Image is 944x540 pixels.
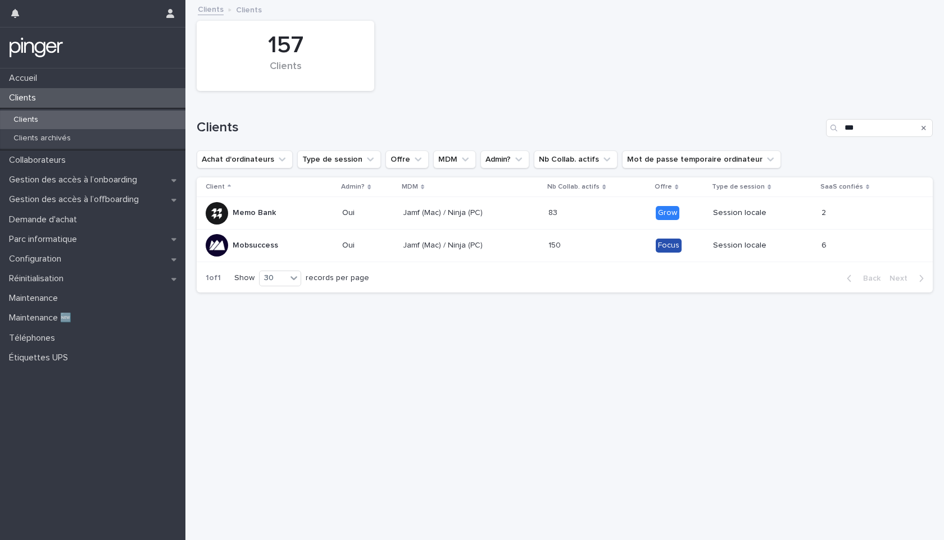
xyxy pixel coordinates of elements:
a: Clients [198,2,224,15]
p: Nb Collab. actifs [547,181,600,193]
p: MDM [402,181,418,193]
button: Back [838,273,885,283]
p: Réinitialisation [4,273,72,284]
input: Search [826,119,933,137]
p: Clients [236,3,262,15]
div: Grow [656,206,679,220]
button: Type de session [297,150,381,168]
div: Clients [216,61,355,84]
button: Nb Collab. actifs [534,150,618,168]
p: Oui [342,208,393,218]
p: Parc informatique [4,234,86,245]
tr: MobsuccessOuiJamf (Mac) / Ninja (PC)150150 FocusSession locale66 [197,229,933,262]
p: Clients archivés [4,134,80,143]
h1: Clients [197,120,822,136]
p: 150 [548,239,563,250]
p: 6 [822,239,829,250]
div: Focus [656,239,682,253]
p: SaaS confiés [820,181,863,193]
img: mTgBEunGTSyRkCgitkcU [9,36,63,59]
p: Maintenance 🆕 [4,313,80,323]
p: Gestion des accès à l’offboarding [4,194,148,205]
button: Achat d'ordinateurs [197,150,293,168]
p: Maintenance [4,293,67,304]
div: 30 [260,272,287,284]
div: 157 [216,31,355,60]
span: Next [889,274,914,282]
p: Gestion des accès à l’onboarding [4,175,146,185]
p: Type de session [712,181,765,193]
p: 1 of 1 [197,264,230,292]
button: Next [885,273,933,283]
p: 2 [822,206,828,218]
p: Session locale [713,241,793,250]
p: Mobsuccess [233,241,278,250]
p: Memo Bank [233,208,276,218]
p: Configuration [4,254,70,264]
p: Client [206,181,225,193]
p: Demande d'achat [4,214,86,225]
p: Session locale [713,208,793,218]
button: Admin? [480,150,529,168]
button: Mot de passe temporaire ordinateur [622,150,781,168]
p: Étiquettes UPS [4,353,77,363]
p: Offre [655,181,672,193]
p: Téléphones [4,333,64,344]
p: records per page [306,273,369,283]
p: Collaborateurs [4,155,75,166]
p: Clients [4,93,45,103]
p: Jamf (Mac) / Ninja (PC) [403,208,483,218]
p: Oui [342,241,393,250]
p: Accueil [4,73,46,84]
p: Clients [4,115,47,125]
p: Admin? [341,181,365,193]
span: Back [856,274,881,282]
p: Show [234,273,255,283]
p: Jamf (Mac) / Ninja (PC) [403,241,483,250]
tr: Memo BankOuiJamf (Mac) / Ninja (PC)8383 GrowSession locale22 [197,197,933,230]
button: MDM [433,150,476,168]
button: Offre [385,150,429,168]
p: 83 [548,206,560,218]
